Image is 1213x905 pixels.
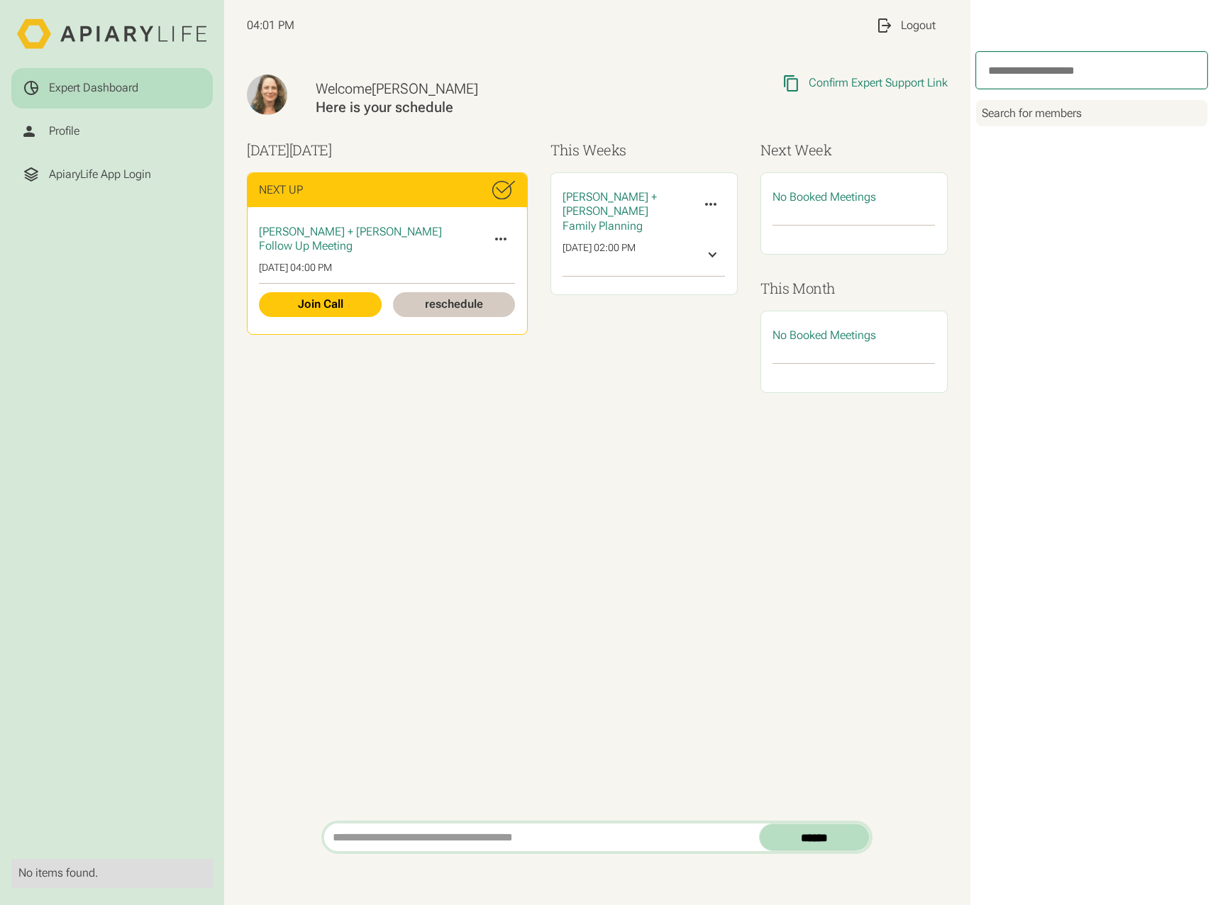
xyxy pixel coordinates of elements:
div: ApiaryLife App Login [49,167,151,182]
div: No items found. [18,866,205,880]
div: Logout [901,18,936,33]
span: No Booked Meetings [772,190,876,204]
div: Welcome [316,80,628,98]
a: Expert Dashboard [11,68,212,109]
a: Logout [864,6,948,46]
div: Expert Dashboard [49,81,138,95]
div: Profile [49,124,79,138]
h3: [DATE] [247,139,527,160]
a: ApiaryLife App Login [11,154,212,194]
div: [DATE] 04:00 PM [259,262,515,274]
h3: This Month [760,277,948,299]
span: Family Planning [563,219,643,233]
div: [DATE] 02:00 PM [563,242,636,267]
span: 04:01 PM [247,18,294,33]
span: [PERSON_NAME] + [PERSON_NAME] [259,225,442,238]
span: [DATE] [289,140,332,159]
div: Next Up [259,183,303,197]
span: [PERSON_NAME] [372,80,478,97]
a: reschedule [393,292,515,316]
span: No Booked Meetings [772,328,876,342]
a: Join Call [259,292,381,316]
span: Follow Up Meeting [259,239,353,252]
div: Confirm Expert Support Link [809,76,948,90]
div: Here is your schedule [316,99,628,116]
span: [PERSON_NAME] + [PERSON_NAME] [563,190,657,218]
div: Search for members [976,100,1207,126]
a: Profile [11,111,212,152]
h3: Next Week [760,139,948,160]
h3: This Weeks [550,139,738,160]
